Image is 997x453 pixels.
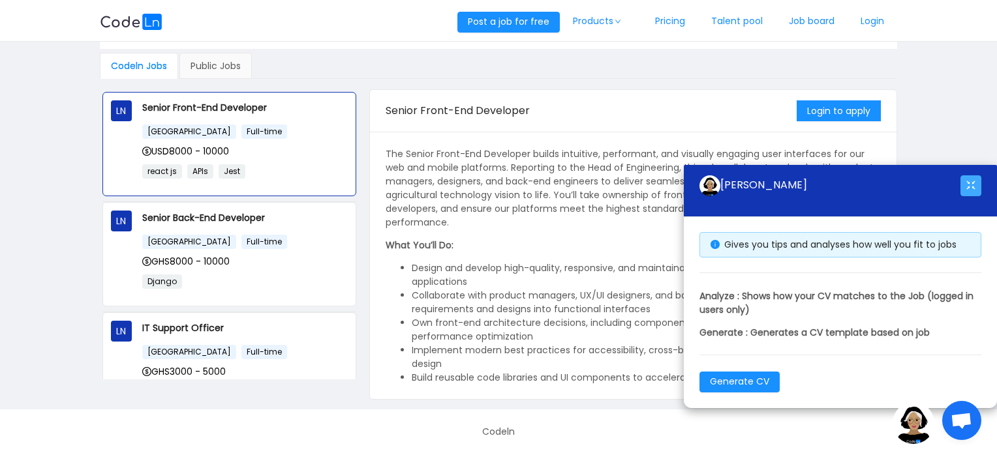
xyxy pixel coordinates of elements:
p: The Senior Front-End Developer builds intuitive, performant, and visually engaging user interface... [386,147,882,229]
a: Post a job for free [457,15,560,28]
strong: What You’ll Do: [386,239,453,252]
span: Full-time [241,124,287,139]
div: Open chat [942,401,981,440]
button: Generate CV [699,372,780,392]
span: LN [116,100,126,121]
span: Full-time [241,345,287,359]
p: Generate : Generates a CV template based on job [699,326,981,340]
i: icon: dollar [142,147,151,156]
div: Public Jobs [179,53,252,79]
div: [PERSON_NAME] [699,175,960,196]
span: LN [116,321,126,342]
span: [GEOGRAPHIC_DATA] [142,235,236,249]
span: GHS8000 - 10000 [142,255,230,268]
span: Senior Front-End Developer [386,103,530,118]
li: Own front-end architecture decisions, including component structure, state management, and perfor... [412,316,882,343]
li: Implement modern best practices for accessibility, cross-browser compatibility, and responsive de... [412,343,882,371]
span: APIs [187,164,213,179]
li: Collaborate with product managers, UX/UI designers, and back-end engineers to translate requireme... [412,289,882,316]
span: Gives you tips and analyses how well you fit to jobs [724,238,957,251]
button: Login to apply [797,100,881,121]
i: icon: down [614,18,622,25]
span: [GEOGRAPHIC_DATA] [142,345,236,359]
button: icon: fullscreen-exit [960,175,981,196]
img: logobg.f302741d.svg [100,14,162,30]
span: LN [116,211,126,231]
i: icon: info-circle [711,240,720,249]
i: icon: dollar [142,257,151,266]
i: icon: dollar [142,367,151,376]
span: GHS3000 - 5000 [142,365,226,378]
li: Design and develop high-quality, responsive, and maintainable front-end features for web and mobi... [412,261,882,289]
span: Jest [219,164,245,179]
button: Post a job for free [457,12,560,33]
li: Build reusable code libraries and UI components to accelerate development across projects [412,371,882,385]
p: Senior Back-End Developer [142,211,348,225]
p: IT Support Officer [142,321,348,335]
p: Analyze : Shows how your CV matches to the Job (logged in users only) [699,289,981,317]
div: Codeln Jobs [100,53,178,79]
p: Senior Front-End Developer [142,100,348,115]
span: [GEOGRAPHIC_DATA] [142,124,236,139]
span: Full-time [241,235,287,249]
span: Django [142,274,182,289]
img: ground.ddcf5dcf.png [893,402,934,444]
img: ground.ddcf5dcf.png [699,175,720,196]
span: react js [142,164,182,179]
span: USD8000 - 10000 [142,145,229,158]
